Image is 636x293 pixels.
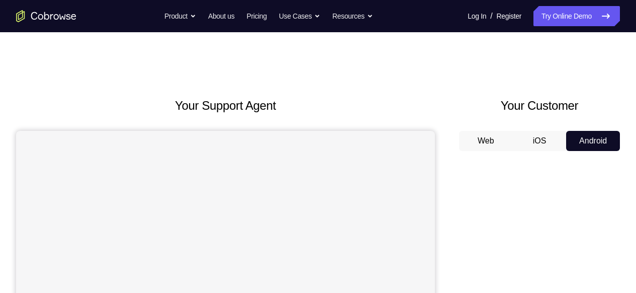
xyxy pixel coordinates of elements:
h2: Your Customer [459,97,620,115]
a: Log In [468,6,486,26]
button: Product [164,6,196,26]
button: Android [566,131,620,151]
button: Web [459,131,513,151]
a: About us [208,6,234,26]
a: Try Online Demo [533,6,620,26]
h2: Your Support Agent [16,97,435,115]
a: Pricing [246,6,266,26]
button: iOS [513,131,567,151]
span: / [490,10,492,22]
button: Resources [332,6,373,26]
a: Register [497,6,521,26]
button: Use Cases [279,6,320,26]
a: Go to the home page [16,10,76,22]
